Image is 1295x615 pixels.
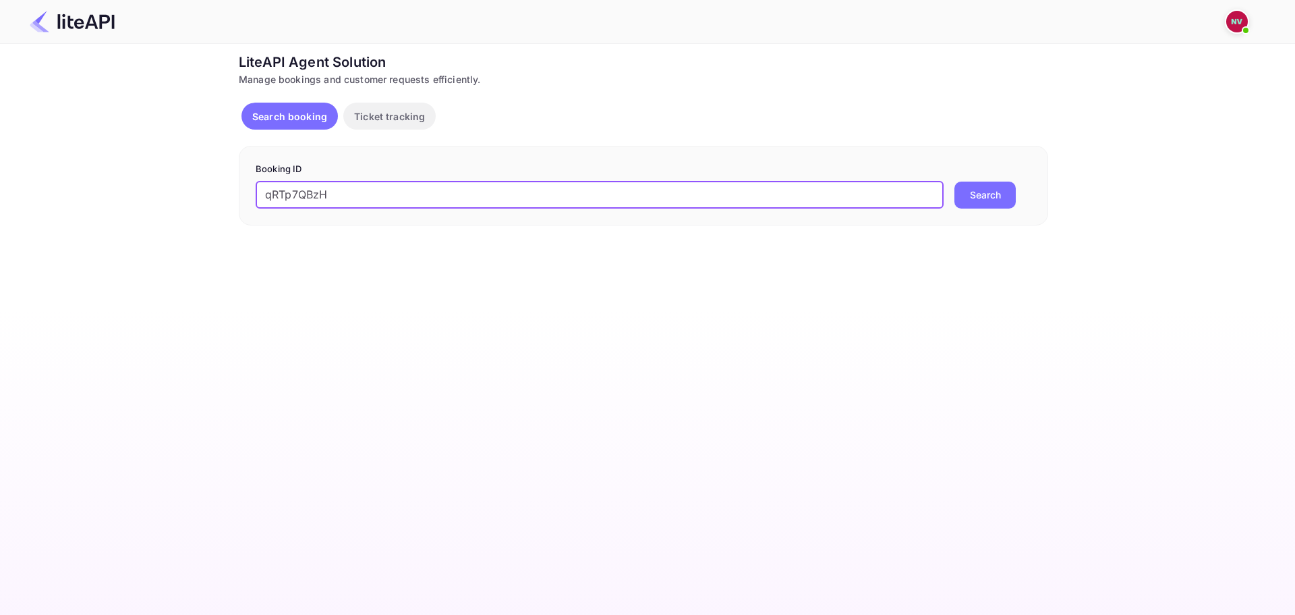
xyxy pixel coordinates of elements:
p: Search booking [252,109,327,124]
div: Manage bookings and customer requests efficiently. [239,72,1048,86]
button: Search [954,182,1016,209]
input: Enter Booking ID (e.g., 63782194) [256,182,944,209]
img: Nicholas Valbusa [1226,11,1248,32]
p: Ticket tracking [354,109,425,124]
p: Booking ID [256,163,1031,176]
div: LiteAPI Agent Solution [239,52,1048,72]
img: LiteAPI Logo [30,11,115,32]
